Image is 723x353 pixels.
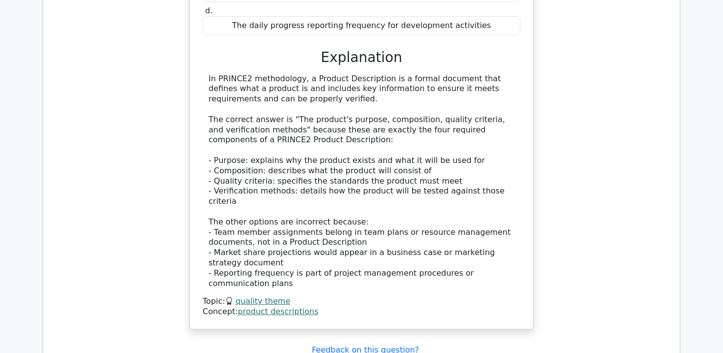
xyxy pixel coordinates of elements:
[209,49,514,66] h3: Explanation
[205,6,212,15] span: d.
[209,74,514,289] div: In PRINCE2 methodology, a Product Description is a formal document that defines what a product is...
[238,307,319,316] a: product descriptions
[203,296,520,307] div: Topic:
[203,307,520,317] div: Concept:
[236,296,291,306] a: quality theme
[203,16,520,35] div: The daily progress reporting frequency for development activities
